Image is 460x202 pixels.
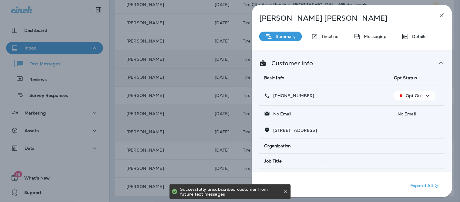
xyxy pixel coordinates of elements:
p: [PHONE_NUMBER] [270,93,314,98]
p: No Email [394,111,440,116]
div: Successfully unsubscribed customer from future text messages [180,184,282,199]
span: -- [320,158,324,164]
p: Summary [273,34,296,39]
p: Opt Out [406,93,423,98]
p: Expand All [411,183,441,190]
span: Basic Info [264,75,284,80]
p: Details [409,34,427,39]
p: Timeline [318,34,339,39]
p: No Email [270,111,292,116]
span: Job Title [264,159,282,164]
span: -- [320,143,324,149]
button: Expand All [408,181,443,192]
span: Opt Status [394,75,417,80]
span: [STREET_ADDRESS] [273,128,317,133]
p: Customer Info [267,61,313,66]
p: [PERSON_NAME] [PERSON_NAME] [259,14,425,22]
button: Opt Out [394,91,436,101]
p: Messaging [361,34,387,39]
span: Organization [264,143,291,149]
